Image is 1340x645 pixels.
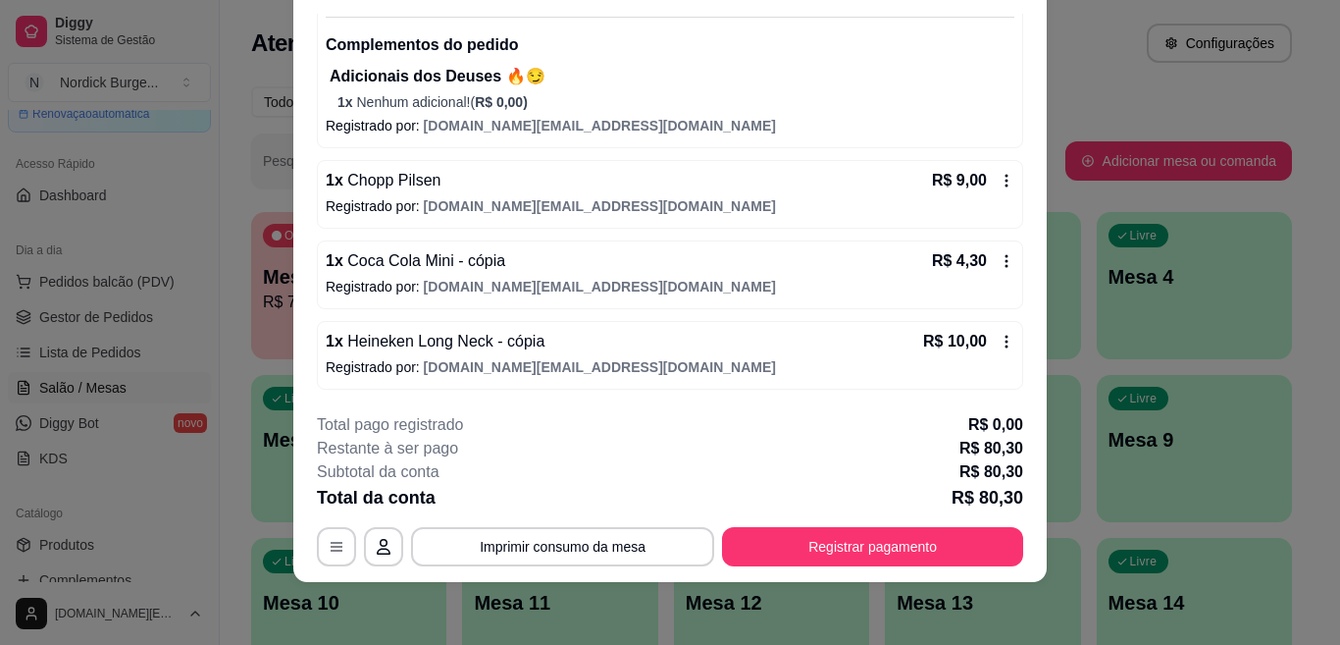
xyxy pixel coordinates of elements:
[326,116,1014,135] p: Registrado por:
[317,484,436,511] p: Total da conta
[959,437,1023,460] p: R$ 80,30
[317,460,439,484] p: Subtotal da conta
[952,484,1023,511] p: R$ 80,30
[923,330,987,353] p: R$ 10,00
[326,330,544,353] p: 1 x
[317,437,458,460] p: Restante à ser pago
[424,279,776,295] span: [DOMAIN_NAME][EMAIL_ADDRESS][DOMAIN_NAME]
[330,65,1014,88] p: Adicionais dos Deuses 🔥😏
[326,277,1014,296] p: Registrado por:
[326,357,1014,377] p: Registrado por:
[411,527,714,566] button: Imprimir consumo da mesa
[326,169,440,192] p: 1 x
[424,118,776,134] span: [DOMAIN_NAME][EMAIL_ADDRESS][DOMAIN_NAME]
[424,359,776,375] span: [DOMAIN_NAME][EMAIL_ADDRESS][DOMAIN_NAME]
[932,249,987,273] p: R$ 4,30
[722,527,1023,566] button: Registrar pagamento
[343,333,544,349] span: Heineken Long Neck - cópia
[424,198,776,214] span: [DOMAIN_NAME][EMAIL_ADDRESS][DOMAIN_NAME]
[968,413,1023,437] p: R$ 0,00
[343,172,441,188] span: Chopp Pilsen
[326,33,1014,57] p: Complementos do pedido
[337,92,1014,112] p: Nenhum adicional! (
[337,94,356,110] span: 1 x
[317,413,463,437] p: Total pago registrado
[959,460,1023,484] p: R$ 80,30
[343,252,505,269] span: Coca Cola Mini - cópia
[932,169,987,192] p: R$ 9,00
[475,94,528,110] span: R$ 0,00 )
[326,249,505,273] p: 1 x
[326,196,1014,216] p: Registrado por:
